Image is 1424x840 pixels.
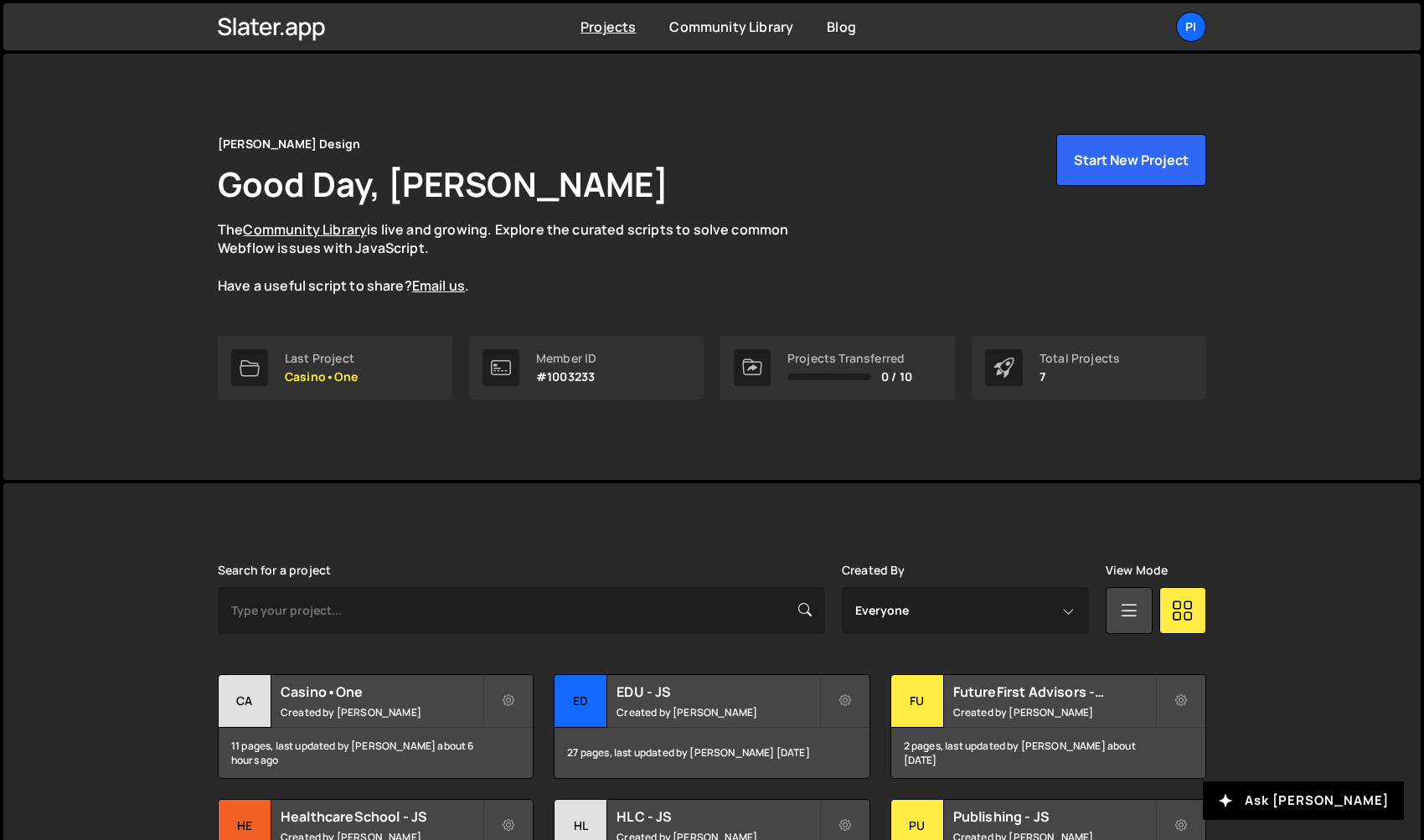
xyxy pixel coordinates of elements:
p: Casino•One [285,370,359,384]
span: 0 / 10 [881,370,912,384]
div: Ca [219,675,271,728]
a: Community Library [669,18,793,36]
h1: Good Day, [PERSON_NAME] [218,161,668,207]
div: [PERSON_NAME] Design [218,134,360,154]
div: 11 pages, last updated by [PERSON_NAME] about 6 hours ago [219,728,533,778]
h2: EDU - JS [617,683,818,701]
a: Last Project Casino•One [218,336,452,399]
a: Pi [1176,12,1206,42]
input: Type your project... [218,587,825,634]
div: Member ID [536,352,596,365]
h2: Publishing - JS [953,807,1155,826]
p: The is live and growing. Explore the curated scripts to solve common Webflow issues with JavaScri... [218,220,821,296]
a: Ca Casino•One Created by [PERSON_NAME] 11 pages, last updated by [PERSON_NAME] about 6 hours ago [218,674,534,779]
div: ED [555,675,607,728]
div: Total Projects [1040,352,1120,365]
h2: FutureFirst Advisors - JS [953,683,1155,701]
label: View Mode [1106,564,1168,577]
label: Search for a project [218,564,331,577]
a: Fu FutureFirst Advisors - JS Created by [PERSON_NAME] 2 pages, last updated by [PERSON_NAME] abou... [890,674,1206,779]
div: Last Project [285,352,359,365]
div: Fu [891,675,944,728]
a: Blog [827,18,856,36]
h2: HealthcareSchool - JS [281,807,482,826]
a: Community Library [243,220,367,239]
small: Created by [PERSON_NAME] [281,705,482,719]
h2: Casino•One [281,683,482,701]
div: 27 pages, last updated by [PERSON_NAME] [DATE] [555,728,869,778]
a: ED EDU - JS Created by [PERSON_NAME] 27 pages, last updated by [PERSON_NAME] [DATE] [554,674,869,779]
label: Created By [842,564,905,577]
a: Projects [580,18,636,36]
p: #1003233 [536,370,596,384]
div: 2 pages, last updated by [PERSON_NAME] about [DATE] [891,728,1205,778]
div: Projects Transferred [787,352,912,365]
small: Created by [PERSON_NAME] [953,705,1155,719]
small: Created by [PERSON_NAME] [617,705,818,719]
button: Start New Project [1056,134,1206,186]
button: Ask [PERSON_NAME] [1203,781,1404,820]
a: Email us [412,276,465,295]
h2: HLC - JS [617,807,818,826]
p: 7 [1040,370,1120,384]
